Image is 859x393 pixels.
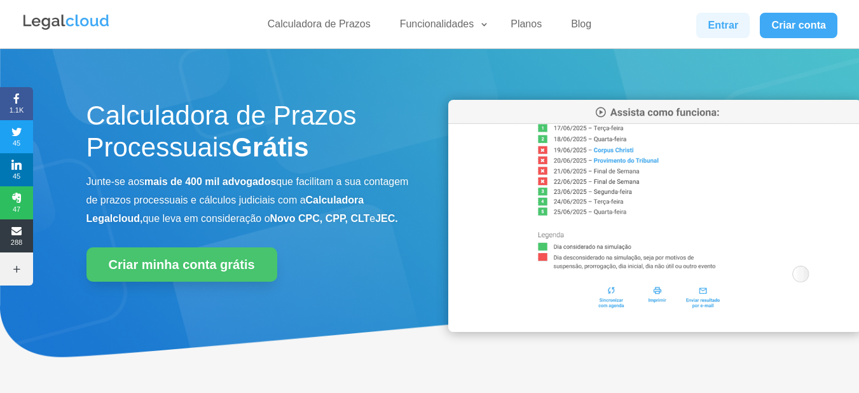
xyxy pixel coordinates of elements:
strong: Grátis [231,132,308,162]
a: Funcionalidades [392,18,490,36]
p: Junte-se aos que facilitam a sua contagem de prazos processuais e cálculos judiciais com a que le... [86,173,411,228]
b: JEC. [375,213,398,224]
img: Legalcloud Logo [22,13,111,32]
h1: Calculadora de Prazos Processuais [86,100,411,170]
a: Calculadora de Prazos [260,18,378,36]
b: Novo CPC, CPP, CLT [270,213,370,224]
b: Calculadora Legalcloud, [86,195,364,224]
a: Criar minha conta grátis [86,247,277,282]
a: Logo da Legalcloud [22,23,111,34]
a: Entrar [696,13,750,38]
a: Planos [503,18,549,36]
a: Criar conta [760,13,837,38]
b: mais de 400 mil advogados [144,176,276,187]
a: Blog [563,18,599,36]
